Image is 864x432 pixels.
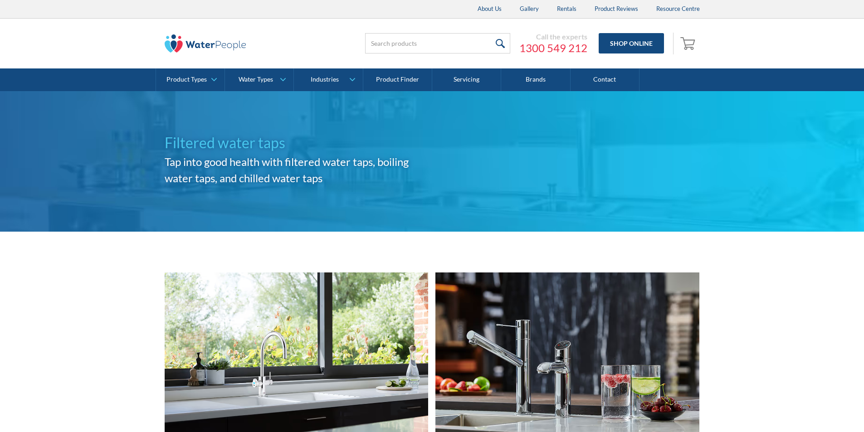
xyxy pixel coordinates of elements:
a: Product Types [156,68,225,91]
div: Call the experts [519,32,587,41]
a: 1300 549 212 [519,41,587,55]
div: Product Types [166,76,207,83]
div: Water Types [239,76,273,83]
a: Contact [571,68,639,91]
a: Industries [294,68,362,91]
div: Industries [311,76,339,83]
a: Servicing [432,68,501,91]
h2: Tap into good health with filtered water taps, boiling water taps, and chilled water taps [165,154,432,186]
img: shopping cart [680,36,698,50]
img: The Water People [165,34,246,53]
a: Open empty cart [678,33,700,54]
a: Product Finder [363,68,432,91]
a: Shop Online [599,33,664,53]
iframe: podium webchat widget bubble [773,387,864,432]
h1: Filtered water taps [165,132,432,154]
input: Search products [365,33,510,53]
a: Brands [501,68,570,91]
a: Water Types [225,68,293,91]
